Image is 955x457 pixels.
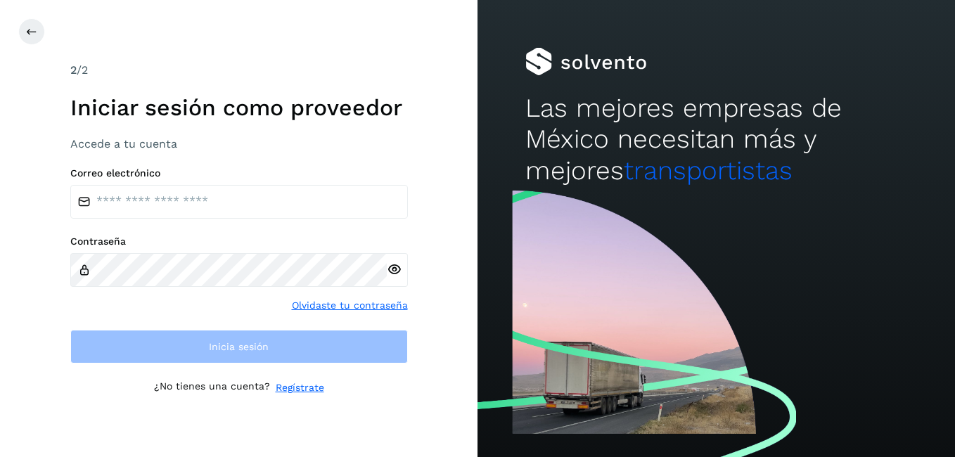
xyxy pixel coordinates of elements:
[624,155,793,186] span: transportistas
[70,94,408,121] h1: Iniciar sesión como proveedor
[70,167,408,179] label: Correo electrónico
[292,298,408,313] a: Olvidaste tu contraseña
[70,330,408,363] button: Inicia sesión
[154,380,270,395] p: ¿No tienes una cuenta?
[70,137,408,150] h3: Accede a tu cuenta
[70,62,408,79] div: /2
[70,63,77,77] span: 2
[70,236,408,247] label: Contraseña
[525,93,907,186] h2: Las mejores empresas de México necesitan más y mejores
[276,380,324,395] a: Regístrate
[209,342,269,352] span: Inicia sesión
